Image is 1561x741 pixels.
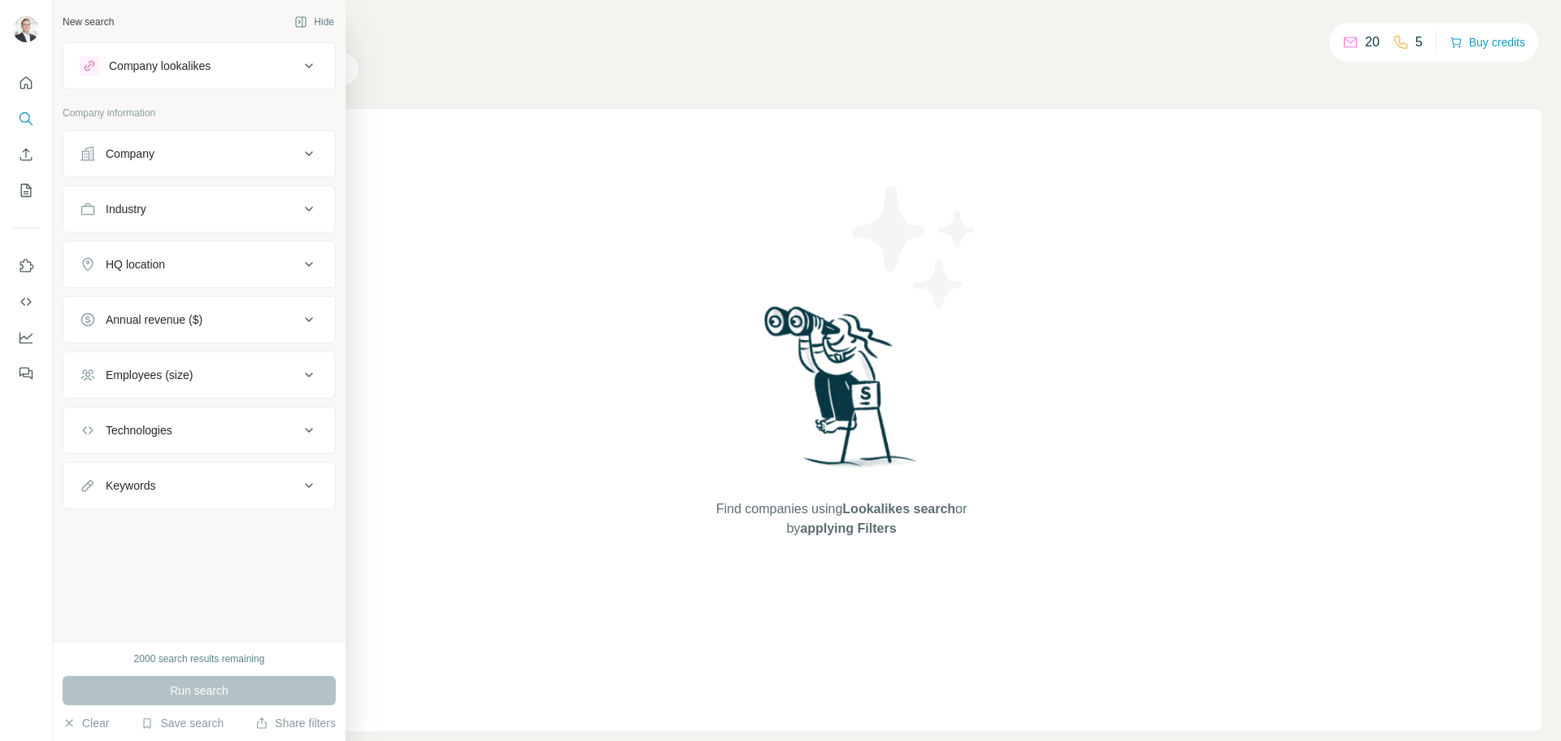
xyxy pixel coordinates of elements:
[109,58,211,74] div: Company lookalikes
[106,422,172,438] div: Technologies
[63,466,335,505] button: Keywords
[13,140,39,169] button: Enrich CSV
[63,715,109,731] button: Clear
[842,502,955,516] span: Lookalikes search
[1415,33,1423,52] p: 5
[63,411,335,450] button: Technologies
[106,146,154,162] div: Company
[106,256,165,272] div: HQ location
[63,355,335,394] button: Employees (size)
[13,251,39,281] button: Use Surfe on LinkedIn
[134,652,265,666] div: 2000 search results remaining
[106,477,155,494] div: Keywords
[1450,31,1525,54] button: Buy credits
[841,174,988,320] img: Surfe Illustration - Stars
[1365,33,1380,52] p: 20
[757,302,926,483] img: Surfe Illustration - Woman searching with binoculars
[13,287,39,316] button: Use Surfe API
[13,176,39,205] button: My lists
[63,46,335,85] button: Company lookalikes
[141,715,224,731] button: Save search
[63,190,335,229] button: Industry
[63,245,335,284] button: HQ location
[711,499,972,538] span: Find companies using or by
[106,367,193,383] div: Employees (size)
[63,300,335,339] button: Annual revenue ($)
[13,16,39,42] img: Avatar
[13,323,39,352] button: Dashboard
[13,68,39,98] button: Quick start
[255,715,336,731] button: Share filters
[13,104,39,133] button: Search
[283,10,346,34] button: Hide
[13,359,39,388] button: Feedback
[63,15,114,29] div: New search
[63,134,335,173] button: Company
[106,312,202,328] div: Annual revenue ($)
[141,20,1541,42] h4: Search
[63,106,336,120] p: Company information
[800,521,896,535] span: applying Filters
[106,201,146,217] div: Industry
